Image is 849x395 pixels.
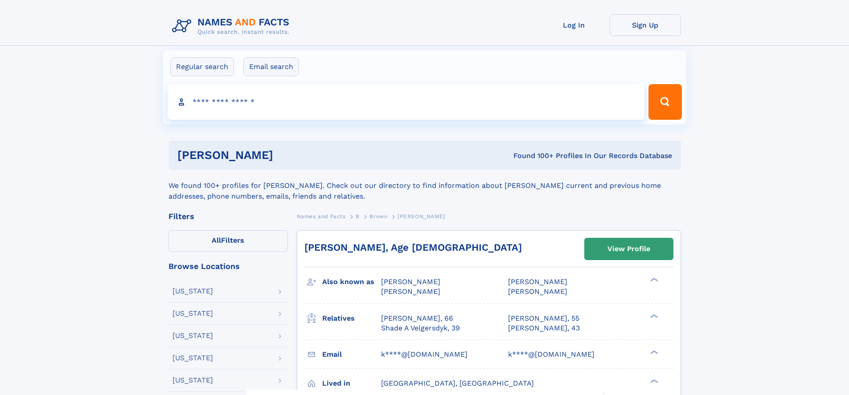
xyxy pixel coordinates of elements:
[168,230,288,252] label: Filters
[322,311,381,326] h3: Relatives
[172,332,213,339] div: [US_STATE]
[610,14,681,36] a: Sign Up
[243,57,299,76] label: Email search
[648,277,659,283] div: ❯
[607,239,650,259] div: View Profile
[369,211,387,222] a: Brown
[168,14,297,38] img: Logo Names and Facts
[168,212,288,220] div: Filters
[369,213,387,220] span: Brown
[508,314,579,323] a: [PERSON_NAME], 55
[172,288,213,295] div: [US_STATE]
[356,213,360,220] span: B
[172,354,213,362] div: [US_STATE]
[393,151,672,161] div: Found 100+ Profiles In Our Records Database
[172,377,213,384] div: [US_STATE]
[168,170,681,202] div: We found 100+ profiles for [PERSON_NAME]. Check out our directory to find information about [PERS...
[170,57,234,76] label: Regular search
[381,379,534,387] span: [GEOGRAPHIC_DATA], [GEOGRAPHIC_DATA]
[648,313,659,319] div: ❯
[297,211,346,222] a: Names and Facts
[381,323,460,333] a: Shade A Velgersdyk, 39
[538,14,610,36] a: Log In
[585,238,673,260] a: View Profile
[648,349,659,355] div: ❯
[381,314,453,323] a: [PERSON_NAME], 66
[381,277,440,286] span: [PERSON_NAME]
[508,323,580,333] a: [PERSON_NAME], 43
[508,277,567,286] span: [PERSON_NAME]
[508,287,567,296] span: [PERSON_NAME]
[322,347,381,362] h3: Email
[168,84,645,120] input: search input
[648,378,659,384] div: ❯
[648,84,681,120] button: Search Button
[356,211,360,222] a: B
[168,262,288,270] div: Browse Locations
[322,376,381,391] h3: Lived in
[398,213,445,220] span: [PERSON_NAME]
[304,242,522,253] a: [PERSON_NAME], Age [DEMOGRAPHIC_DATA]
[212,236,221,244] span: All
[172,310,213,317] div: [US_STATE]
[322,274,381,289] h3: Also known as
[177,150,394,161] h1: [PERSON_NAME]
[381,287,440,296] span: [PERSON_NAME]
